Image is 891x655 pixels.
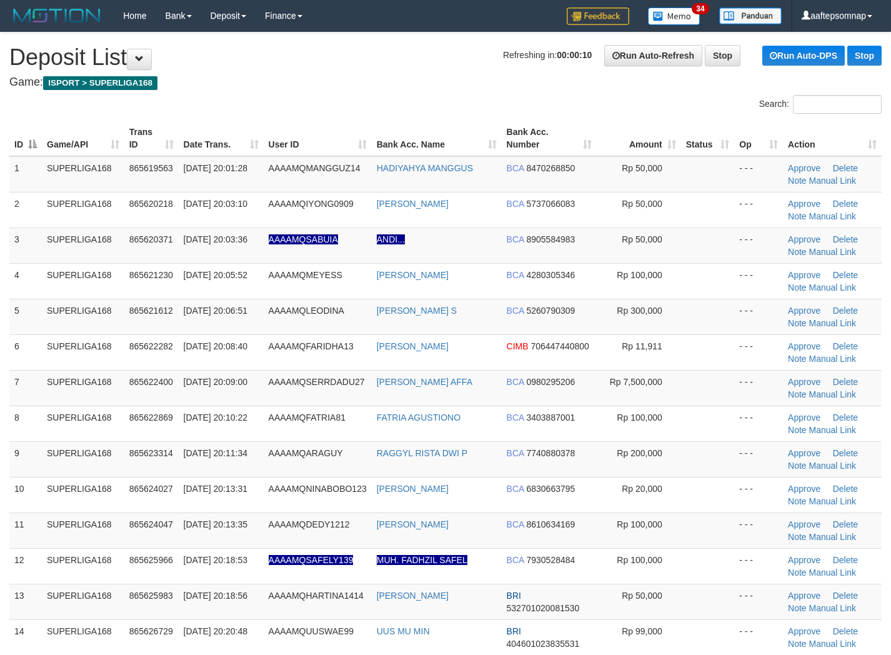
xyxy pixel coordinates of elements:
a: Delete [833,626,858,636]
span: 34 [692,3,709,14]
a: Note [788,318,807,328]
span: 865622400 [129,377,173,387]
span: Refreshing in: [503,50,592,60]
td: SUPERLIGA168 [42,619,124,655]
span: 865620218 [129,199,173,209]
input: Search: [793,95,882,114]
span: 865621612 [129,306,173,316]
a: Approve [788,412,820,422]
span: 865622282 [129,341,173,351]
span: 865625966 [129,555,173,565]
th: Game/API: activate to sort column ascending [42,121,124,156]
td: 9 [9,441,42,477]
h4: Game: [9,76,882,89]
span: Copy 5737066083 to clipboard [526,199,575,209]
span: Copy 532701020081530 to clipboard [507,603,580,613]
span: Copy 6830663795 to clipboard [526,484,575,494]
a: Delete [833,163,858,173]
span: [DATE] 20:11:34 [184,448,247,458]
span: [DATE] 20:20:48 [184,626,247,636]
span: AAAAMQDEDY1212 [269,519,350,529]
td: SUPERLIGA168 [42,263,124,299]
span: Nama rekening ada tanda titik/strip, harap diedit [269,555,354,565]
span: [DATE] 20:13:35 [184,519,247,529]
a: Manual Link [809,282,857,292]
a: Delete [833,377,858,387]
span: BCA [507,199,524,209]
td: 7 [9,370,42,406]
td: SUPERLIGA168 [42,441,124,477]
img: panduan.png [719,7,782,24]
th: Op: activate to sort column ascending [734,121,783,156]
span: 865623314 [129,448,173,458]
span: BCA [507,555,524,565]
span: [DATE] 20:10:22 [184,412,247,422]
img: Feedback.jpg [567,7,629,25]
td: SUPERLIGA168 [42,370,124,406]
span: BRI [507,591,521,601]
span: [DATE] 20:08:40 [184,341,247,351]
a: Approve [788,555,820,565]
a: MUH. FADHZIL SAFEL [377,555,467,565]
span: Rp 20,000 [622,484,662,494]
a: Manual Link [809,425,857,435]
td: SUPERLIGA168 [42,406,124,441]
span: Copy 5260790309 to clipboard [526,306,575,316]
a: HADIYAHYA MANGGUS [377,163,473,173]
td: - - - [734,192,783,227]
span: AAAAMQHARTINA1414 [269,591,364,601]
td: SUPERLIGA168 [42,227,124,263]
a: Approve [788,626,820,636]
span: AAAAMQIYONG0909 [269,199,354,209]
a: Delete [833,555,858,565]
span: AAAAMQMANGGUZ14 [269,163,361,173]
span: BCA [507,412,524,422]
span: BRI [507,626,521,636]
th: ID: activate to sort column descending [9,121,42,156]
a: Approve [788,484,820,494]
a: Note [788,425,807,435]
a: [PERSON_NAME] [377,591,449,601]
a: Approve [788,519,820,529]
td: - - - [734,548,783,584]
th: Bank Acc. Name: activate to sort column ascending [372,121,502,156]
span: Rp 50,000 [622,591,662,601]
span: [DATE] 20:03:36 [184,234,247,244]
td: SUPERLIGA168 [42,299,124,334]
span: AAAAMQMEYESS [269,270,342,280]
th: Bank Acc. Number: activate to sort column ascending [502,121,597,156]
a: Manual Link [809,603,857,613]
a: Delete [833,270,858,280]
a: Approve [788,591,820,601]
span: AAAAMQFATRIA81 [269,412,346,422]
td: - - - [734,299,783,334]
td: 5 [9,299,42,334]
span: 865621230 [129,270,173,280]
a: Note [788,282,807,292]
a: Note [788,461,807,471]
a: Approve [788,234,820,244]
a: Note [788,354,807,364]
span: Copy 3403887001 to clipboard [526,412,575,422]
span: Nama rekening ada tanda titik/strip, harap diedit [269,234,338,244]
span: Copy 8905584983 to clipboard [526,234,575,244]
span: Rp 300,000 [617,306,662,316]
a: Note [788,211,807,221]
th: Date Trans.: activate to sort column ascending [179,121,264,156]
a: Manual Link [809,461,857,471]
td: 1 [9,156,42,192]
strong: 00:00:10 [557,50,592,60]
span: Rp 50,000 [622,163,662,173]
span: Copy 7930528484 to clipboard [526,555,575,565]
a: [PERSON_NAME] [377,484,449,494]
td: SUPERLIGA168 [42,512,124,548]
td: 10 [9,477,42,512]
th: User ID: activate to sort column ascending [264,121,372,156]
a: Delete [833,341,858,351]
a: Delete [833,519,858,529]
span: [DATE] 20:03:10 [184,199,247,209]
a: Approve [788,341,820,351]
td: 3 [9,227,42,263]
td: 6 [9,334,42,370]
td: SUPERLIGA168 [42,334,124,370]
